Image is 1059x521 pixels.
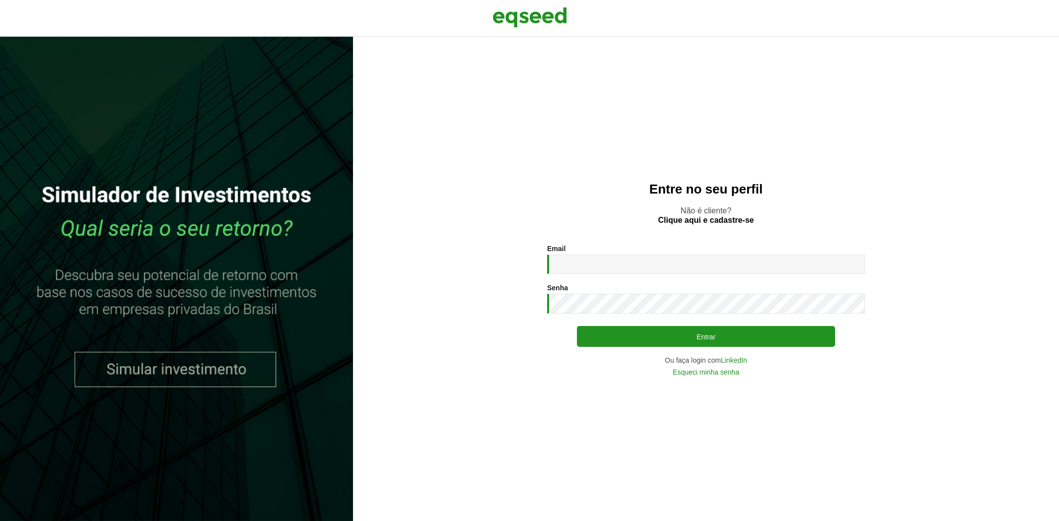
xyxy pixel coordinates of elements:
p: Não é cliente? [373,206,1039,225]
div: Ou faça login com [547,357,865,364]
label: Senha [547,284,568,291]
label: Email [547,245,565,252]
a: LinkedIn [721,357,747,364]
h2: Entre no seu perfil [373,182,1039,196]
button: Entrar [577,326,835,347]
img: EqSeed Logo [493,5,567,30]
a: Clique aqui e cadastre-se [658,216,754,224]
a: Esqueci minha senha [673,369,739,376]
